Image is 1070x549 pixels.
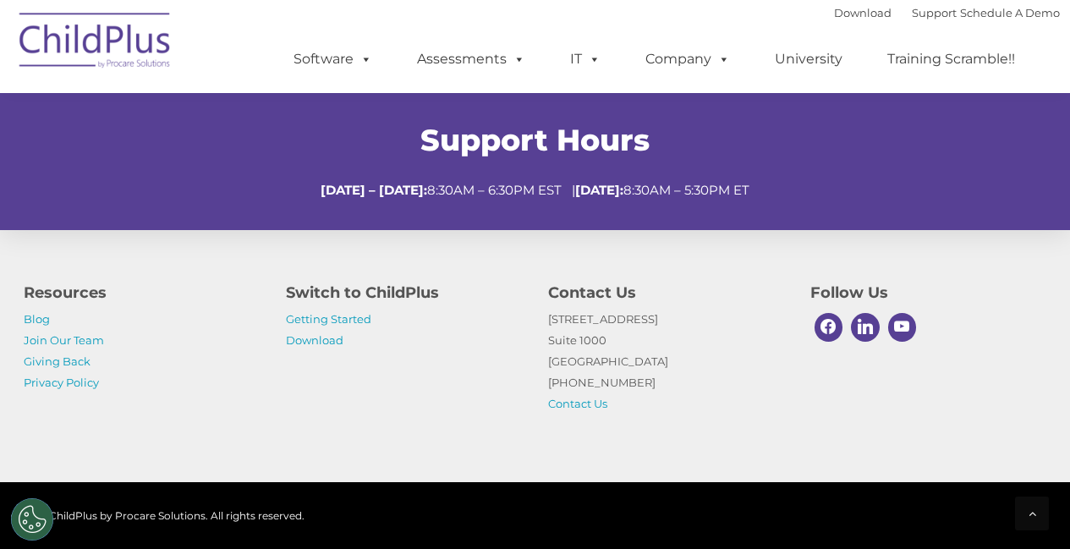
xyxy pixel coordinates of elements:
p: [STREET_ADDRESS] Suite 1000 [GEOGRAPHIC_DATA] [PHONE_NUMBER] [548,309,785,414]
h4: Contact Us [548,281,785,305]
a: Assessments [400,42,542,76]
h4: Switch to ChildPlus [286,281,523,305]
a: Linkedin [847,309,884,346]
a: Training Scramble!! [870,42,1032,76]
a: Company [628,42,747,76]
a: Privacy Policy [24,376,99,389]
a: Join Our Team [24,333,104,347]
button: Cookies Settings [11,498,53,541]
a: Schedule A Demo [960,6,1060,19]
a: Download [834,6,892,19]
span: © 2025 ChildPlus by Procare Solutions. All rights reserved. [11,509,305,522]
font: | [834,6,1060,19]
a: Support [912,6,957,19]
a: Facebook [810,309,848,346]
a: Giving Back [24,354,91,368]
img: ChildPlus by Procare Solutions [11,1,180,85]
span: Support Hours [420,122,650,158]
span: 8:30AM – 6:30PM EST | 8:30AM – 5:30PM ET [321,182,749,198]
a: Software [277,42,389,76]
a: Youtube [884,309,921,346]
a: IT [553,42,617,76]
a: Blog [24,312,50,326]
strong: [DATE]: [575,182,623,198]
strong: [DATE] – [DATE]: [321,182,427,198]
h4: Follow Us [810,281,1047,305]
h4: Resources [24,281,261,305]
a: Getting Started [286,312,371,326]
a: Download [286,333,343,347]
a: University [758,42,859,76]
a: Contact Us [548,397,607,410]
